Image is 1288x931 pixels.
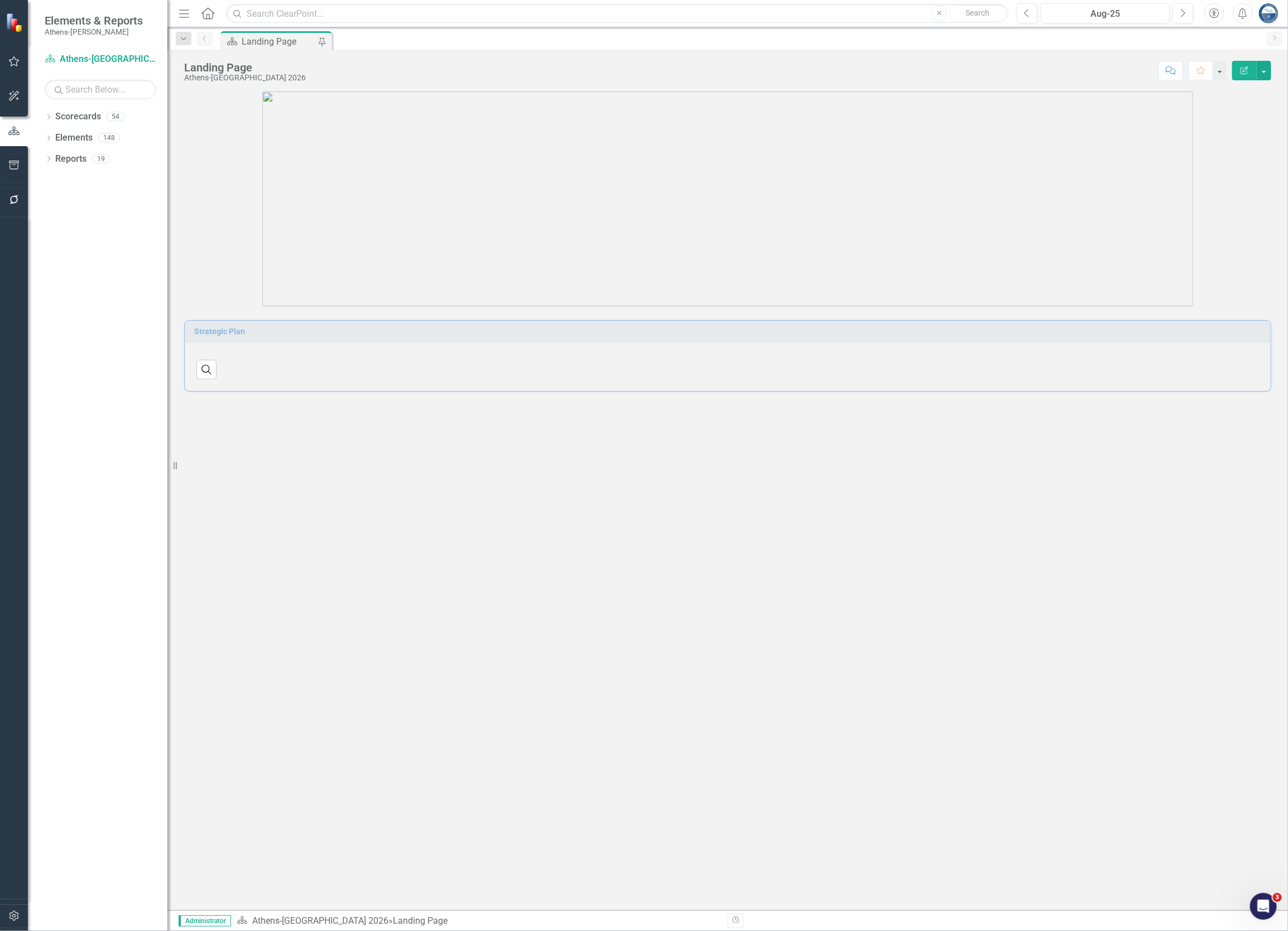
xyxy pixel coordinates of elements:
div: Athens-[GEOGRAPHIC_DATA] 2026 [184,74,306,82]
div: Landing Page [242,35,315,49]
iframe: Intercom live chat [1250,893,1277,920]
h3: Strategic Plan [194,327,1265,336]
button: Search [950,6,1006,21]
div: 148 [98,133,120,143]
div: Landing Page [393,915,448,926]
a: Athens-[GEOGRAPHIC_DATA] 2026 [45,53,156,66]
span: 3 [1273,893,1282,902]
a: Scorecards [55,110,101,123]
a: Elements [55,132,93,144]
a: Reports [55,153,86,166]
span: Elements & Reports [45,14,143,27]
div: » [237,915,719,928]
input: Search Below... [45,80,156,99]
div: Landing Page [184,61,306,74]
div: 19 [92,154,110,163]
span: Search [966,8,990,17]
div: Aug-25 [1045,7,1166,21]
span: Administrator [179,915,231,927]
a: Athens-[GEOGRAPHIC_DATA] 2026 [252,915,388,926]
img: Andy Minish [1258,3,1279,23]
img: ClearPoint Strategy [6,13,25,32]
div: 54 [107,112,124,122]
input: Search ClearPoint... [226,4,1008,23]
button: Aug-25 [1041,3,1170,23]
small: Athens-[PERSON_NAME] [45,27,143,36]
